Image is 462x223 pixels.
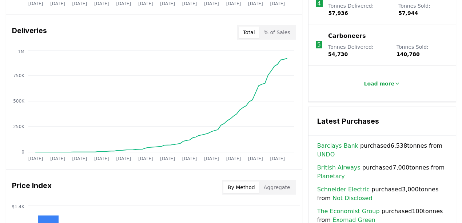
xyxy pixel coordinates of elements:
tspan: [DATE] [226,1,241,6]
tspan: [DATE] [28,1,43,6]
tspan: [DATE] [28,156,43,161]
tspan: [DATE] [270,156,285,161]
tspan: [DATE] [94,1,109,6]
a: The Economist Group [317,207,380,216]
tspan: [DATE] [248,156,263,161]
tspan: [DATE] [226,156,241,161]
tspan: [DATE] [72,1,87,6]
tspan: $1.4K [12,204,25,209]
tspan: [DATE] [94,156,109,161]
tspan: [DATE] [138,1,153,6]
tspan: 1M [18,49,24,54]
p: 5 [317,40,321,49]
tspan: [DATE] [182,156,197,161]
span: 54,730 [328,51,348,57]
tspan: [DATE] [182,1,197,6]
button: % of Sales [259,27,295,38]
tspan: [DATE] [116,1,131,6]
p: Tonnes Sold : [397,43,449,58]
tspan: 250K [13,124,25,129]
a: Planetary [317,172,345,181]
tspan: 500K [13,99,25,104]
tspan: 750K [13,73,25,78]
button: Load more [358,76,406,91]
tspan: [DATE] [138,156,153,161]
a: Schneider Electric [317,185,370,194]
tspan: 0 [21,150,24,155]
span: 140,780 [397,51,420,57]
span: purchased 3,000 tonnes from [317,185,447,203]
tspan: [DATE] [116,156,131,161]
span: purchased 7,000 tonnes from [317,163,447,181]
a: Carboneers [328,32,366,40]
span: 57,944 [398,10,418,16]
a: Barclays Bank [317,142,358,150]
tspan: [DATE] [204,156,219,161]
p: Load more [364,80,395,87]
button: By Method [223,182,259,193]
tspan: [DATE] [50,156,65,161]
a: UNDO [317,150,335,159]
tspan: [DATE] [160,1,175,6]
button: Aggregate [259,182,295,193]
h3: Latest Purchases [317,116,447,127]
tspan: [DATE] [270,1,285,6]
button: Total [239,27,259,38]
tspan: [DATE] [204,1,219,6]
p: Tonnes Delivered : [328,2,391,17]
span: purchased 6,538 tonnes from [317,142,447,159]
h3: Price Index [12,180,52,195]
h3: Deliveries [12,25,47,40]
tspan: [DATE] [160,156,175,161]
p: Tonnes Delivered : [328,43,389,58]
span: 57,936 [328,10,348,16]
tspan: [DATE] [50,1,65,6]
tspan: [DATE] [72,156,87,161]
p: Tonnes Sold : [398,2,449,17]
a: Not Disclosed [332,194,373,203]
tspan: [DATE] [248,1,263,6]
a: British Airways [317,163,361,172]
